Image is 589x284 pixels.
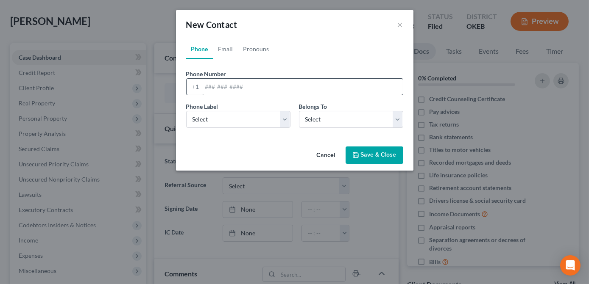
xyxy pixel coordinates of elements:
a: Phone [186,39,213,59]
span: Phone Number [186,70,226,77]
a: Pronouns [238,39,274,59]
input: ###-###-#### [202,79,403,95]
span: Phone Label [186,103,218,110]
button: Save & Close [346,146,403,164]
span: Belongs To [299,103,327,110]
a: Email [213,39,238,59]
button: × [397,19,403,30]
div: Open Intercom Messenger [560,255,581,276]
div: +1 [187,79,202,95]
span: New Contact [186,19,237,30]
button: Cancel [310,147,342,164]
